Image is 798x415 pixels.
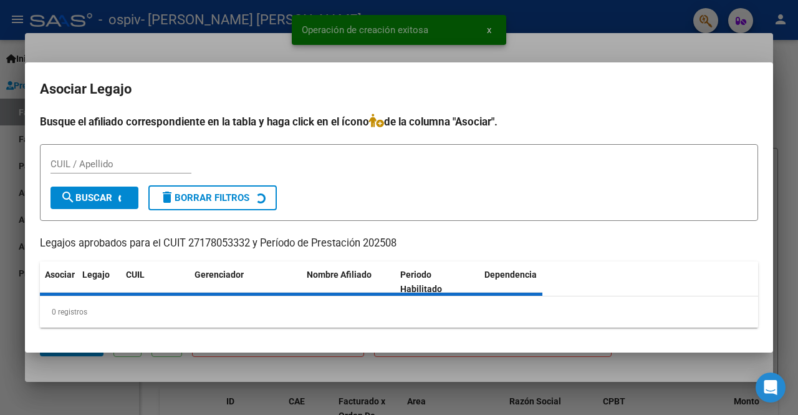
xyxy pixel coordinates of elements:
[121,261,190,303] datatable-header-cell: CUIL
[45,270,75,280] span: Asociar
[395,261,479,303] datatable-header-cell: Periodo Habilitado
[40,77,758,101] h2: Asociar Legajo
[756,373,786,403] div: Open Intercom Messenger
[40,114,758,130] h4: Busque el afiliado correspondiente en la tabla y haga click en el ícono de la columna "Asociar".
[302,261,395,303] datatable-header-cell: Nombre Afiliado
[77,261,121,303] datatable-header-cell: Legajo
[190,261,302,303] datatable-header-cell: Gerenciador
[60,192,112,203] span: Buscar
[484,270,537,280] span: Dependencia
[160,192,249,203] span: Borrar Filtros
[195,270,244,280] span: Gerenciador
[50,187,138,209] button: Buscar
[479,261,573,303] datatable-header-cell: Dependencia
[60,190,75,205] mat-icon: search
[40,261,77,303] datatable-header-cell: Asociar
[148,185,277,210] button: Borrar Filtros
[160,190,175,205] mat-icon: delete
[307,270,372,280] span: Nombre Afiliado
[40,296,758,328] div: 0 registros
[40,236,758,251] p: Legajos aprobados para el CUIT 27178053332 y Período de Prestación 202508
[82,270,110,280] span: Legajo
[400,270,442,294] span: Periodo Habilitado
[126,270,145,280] span: CUIL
